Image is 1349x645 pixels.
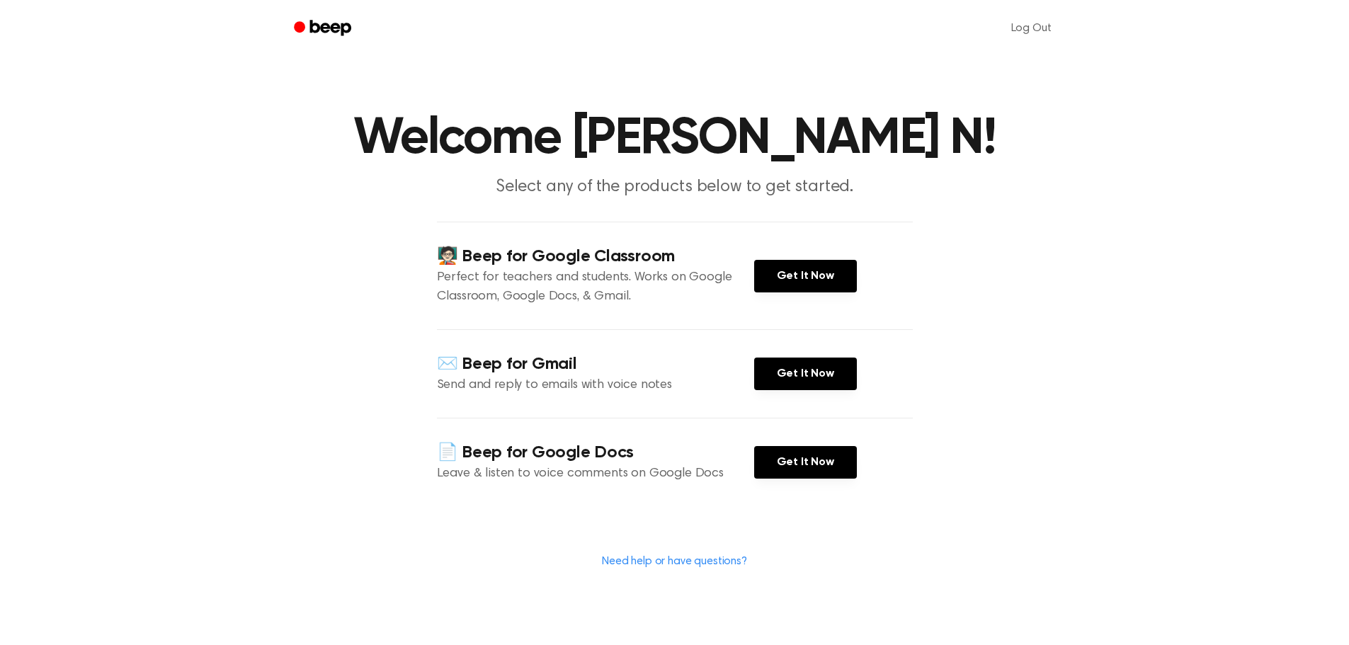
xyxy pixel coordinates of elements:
a: Get It Now [754,358,857,390]
h4: 📄 Beep for Google Docs [437,441,754,464]
h4: 🧑🏻‍🏫 Beep for Google Classroom [437,245,754,268]
p: Select any of the products below to get started. [403,176,947,199]
h4: ✉️ Beep for Gmail [437,353,754,376]
p: Send and reply to emails with voice notes [437,376,754,395]
a: Need help or have questions? [602,556,747,567]
a: Beep [284,15,364,42]
a: Log Out [997,11,1066,45]
p: Perfect for teachers and students. Works on Google Classroom, Google Docs, & Gmail. [437,268,754,307]
a: Get It Now [754,446,857,479]
p: Leave & listen to voice comments on Google Docs [437,464,754,484]
a: Get It Now [754,260,857,292]
h1: Welcome [PERSON_NAME] N! [312,113,1037,164]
